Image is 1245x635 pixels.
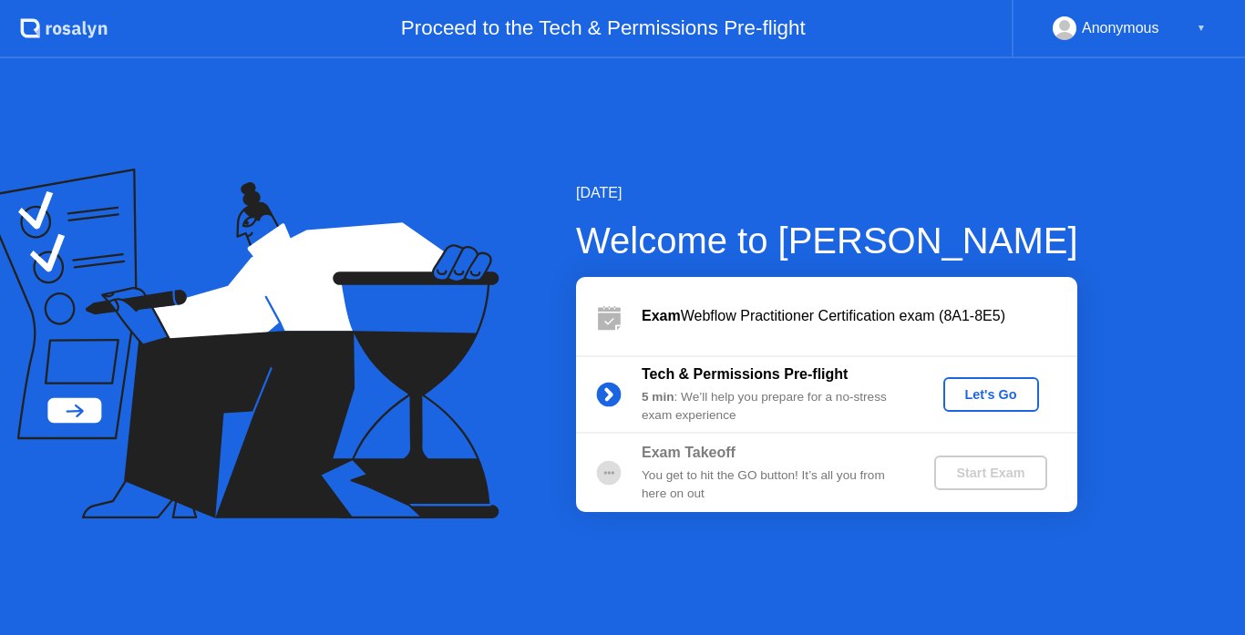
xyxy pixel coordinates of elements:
[642,305,1077,327] div: Webflow Practitioner Certification exam (8A1-8E5)
[642,390,674,404] b: 5 min
[941,466,1039,480] div: Start Exam
[576,213,1078,268] div: Welcome to [PERSON_NAME]
[1082,16,1159,40] div: Anonymous
[576,182,1078,204] div: [DATE]
[642,308,681,323] b: Exam
[642,388,904,425] div: : We’ll help you prepare for a no-stress exam experience
[642,466,904,504] div: You get to hit the GO button! It’s all you from here on out
[934,456,1046,490] button: Start Exam
[642,366,848,382] b: Tech & Permissions Pre-flight
[642,445,736,460] b: Exam Takeoff
[951,387,1032,402] div: Let's Go
[1197,16,1206,40] div: ▼
[943,377,1039,412] button: Let's Go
